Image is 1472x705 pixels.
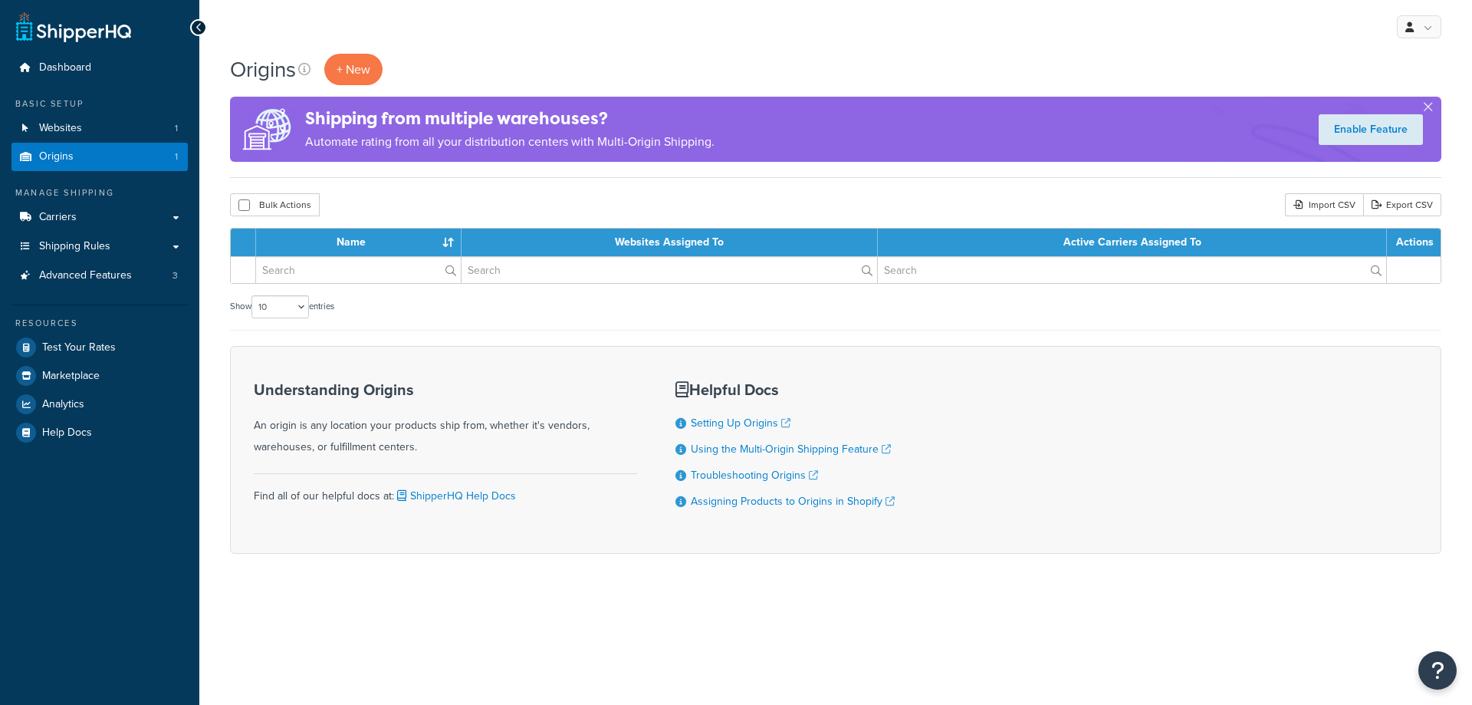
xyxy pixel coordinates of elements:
[1418,651,1457,690] button: Open Resource Center
[230,97,305,162] img: ad-origins-multi-dfa493678c5a35abed25fd24b4b8a3fa3505936ce257c16c00bdefe2f3200be3.png
[11,262,188,290] li: Advanced Features
[394,488,516,504] a: ShipperHQ Help Docs
[254,381,637,398] h3: Understanding Origins
[11,114,188,143] li: Websites
[11,114,188,143] a: Websites 1
[1363,193,1441,216] a: Export CSV
[39,269,132,282] span: Advanced Features
[337,61,370,78] span: + New
[251,295,309,318] select: Showentries
[675,381,895,398] h3: Helpful Docs
[11,390,188,418] a: Analytics
[462,229,879,256] th: Websites Assigned To
[256,229,462,256] th: Name
[691,493,895,509] a: Assigning Products to Origins in Shopify
[39,211,77,224] span: Carriers
[42,427,92,440] span: Help Docs
[11,334,188,361] a: Test Your Rates
[11,203,188,232] a: Carriers
[175,150,178,163] span: 1
[1285,193,1363,216] div: Import CSV
[42,398,84,411] span: Analytics
[256,257,461,283] input: Search
[42,341,116,354] span: Test Your Rates
[305,131,715,153] p: Automate rating from all your distribution centers with Multi-Origin Shipping.
[175,122,178,135] span: 1
[230,193,320,216] button: Bulk Actions
[11,186,188,199] div: Manage Shipping
[878,257,1386,283] input: Search
[39,150,74,163] span: Origins
[11,232,188,261] a: Shipping Rules
[39,122,82,135] span: Websites
[11,97,188,110] div: Basic Setup
[11,262,188,290] a: Advanced Features 3
[1319,114,1423,145] a: Enable Feature
[39,240,110,253] span: Shipping Rules
[878,229,1387,256] th: Active Carriers Assigned To
[324,54,383,85] a: + New
[305,106,715,131] h4: Shipping from multiple warehouses?
[462,257,878,283] input: Search
[172,269,178,282] span: 3
[254,473,637,507] div: Find all of our helpful docs at:
[11,143,188,171] li: Origins
[11,143,188,171] a: Origins 1
[691,415,790,431] a: Setting Up Origins
[230,54,296,84] h1: Origins
[691,467,818,483] a: Troubleshooting Origins
[230,295,334,318] label: Show entries
[254,381,637,458] div: An origin is any location your products ship from, whether it's vendors, warehouses, or fulfillme...
[1387,229,1441,256] th: Actions
[11,54,188,82] a: Dashboard
[11,362,188,390] a: Marketplace
[11,317,188,330] div: Resources
[42,370,100,383] span: Marketplace
[691,441,891,457] a: Using the Multi-Origin Shipping Feature
[16,12,131,42] a: ShipperHQ Home
[11,419,188,446] a: Help Docs
[39,61,91,74] span: Dashboard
